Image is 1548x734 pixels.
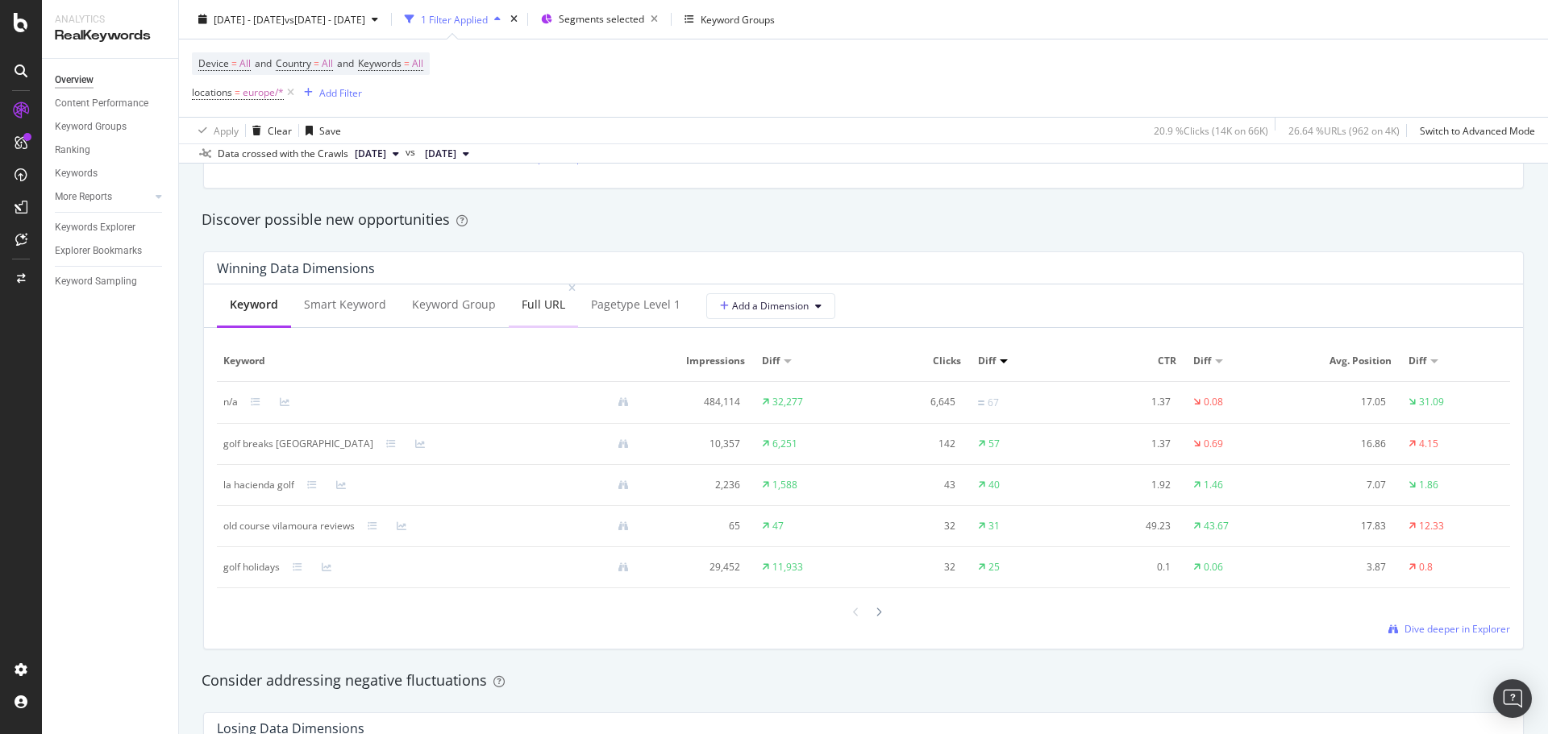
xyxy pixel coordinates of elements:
[214,123,239,137] div: Apply
[1085,560,1171,574] div: 0.1
[870,354,961,368] span: Clicks
[1204,560,1223,574] div: 0.06
[425,147,456,161] span: 2024 Sep. 28th
[1301,354,1392,368] span: Avg. Position
[322,52,333,75] span: All
[406,145,418,160] span: vs
[870,395,955,409] div: 6,645
[398,6,507,32] button: 1 Filter Applied
[421,12,488,26] div: 1 Filter Applied
[202,209,1525,230] div: Discover possible new opportunities
[404,56,410,70] span: =
[1204,478,1223,492] div: 1.46
[978,354,996,368] span: Diff
[299,118,341,143] button: Save
[55,118,127,135] div: Keyword Groups
[55,72,167,89] a: Overview
[418,144,476,164] button: [DATE]
[223,519,355,533] div: old course vilamoura reviews
[655,395,740,409] div: 484,114
[223,478,294,492] div: la hacienda golf
[1409,354,1426,368] span: Diff
[762,354,780,368] span: Diff
[412,52,423,75] span: All
[507,11,521,27] div: times
[720,299,809,313] span: Add a Dimension
[1404,622,1510,636] span: Dive deeper in Explorer
[1420,123,1535,137] div: Switch to Advanced Mode
[55,243,167,259] a: Explorer Bookmarks
[314,56,319,70] span: =
[978,400,984,405] img: Equal
[223,354,638,368] span: Keyword
[1301,437,1387,451] div: 16.86
[55,118,167,135] a: Keyword Groups
[772,519,784,533] div: 47
[348,144,406,164] button: [DATE]
[223,437,373,451] div: golf breaks spain
[55,13,165,27] div: Analytics
[55,165,167,182] a: Keywords
[55,27,165,45] div: RealKeywords
[358,56,402,70] span: Keywords
[214,12,285,26] span: [DATE] - [DATE]
[655,354,746,368] span: Impressions
[772,560,803,574] div: 11,933
[192,118,239,143] button: Apply
[535,6,664,32] button: Segments selected
[55,273,167,290] a: Keyword Sampling
[304,297,386,313] div: Smart Keyword
[1419,395,1444,409] div: 31.09
[55,189,151,205] a: More Reports
[55,189,112,205] div: More Reports
[772,437,797,451] div: 6,251
[223,560,280,574] div: golf holidays
[268,123,292,137] div: Clear
[319,123,341,137] div: Save
[1301,478,1387,492] div: 7.07
[870,519,955,533] div: 32
[55,72,94,89] div: Overview
[55,95,167,112] a: Content Performance
[1204,437,1223,451] div: 0.69
[319,85,362,99] div: Add Filter
[202,670,1525,691] div: Consider addressing negative fluctuations
[655,519,740,533] div: 65
[701,12,775,26] div: Keyword Groups
[1154,123,1268,137] div: 20.9 % Clicks ( 14K on 66K )
[192,85,232,99] span: locations
[231,56,237,70] span: =
[655,560,740,574] div: 29,452
[243,81,284,104] span: europe/*
[285,12,365,26] span: vs [DATE] - [DATE]
[1085,519,1171,533] div: 49.23
[655,478,740,492] div: 2,236
[1493,679,1532,718] div: Open Intercom Messenger
[870,560,955,574] div: 32
[198,56,229,70] span: Device
[55,165,98,182] div: Keywords
[1301,519,1387,533] div: 17.83
[1419,560,1433,574] div: 0.8
[591,297,680,313] div: pagetype Level 1
[1413,118,1535,143] button: Switch to Advanced Mode
[337,56,354,70] span: and
[355,147,386,161] span: 2025 Sep. 27th
[239,52,251,75] span: All
[255,56,272,70] span: and
[412,297,496,313] div: Keyword Group
[522,297,565,313] div: Full URL
[1419,519,1444,533] div: 12.33
[678,6,781,32] button: Keyword Groups
[1193,354,1211,368] span: Diff
[1301,395,1387,409] div: 17.05
[772,478,797,492] div: 1,588
[988,560,1000,574] div: 25
[223,395,238,409] div: n/a
[298,83,362,102] button: Add Filter
[218,147,348,161] div: Data crossed with the Crawls
[246,118,292,143] button: Clear
[276,56,311,70] span: Country
[1301,560,1387,574] div: 3.87
[230,297,278,313] div: Keyword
